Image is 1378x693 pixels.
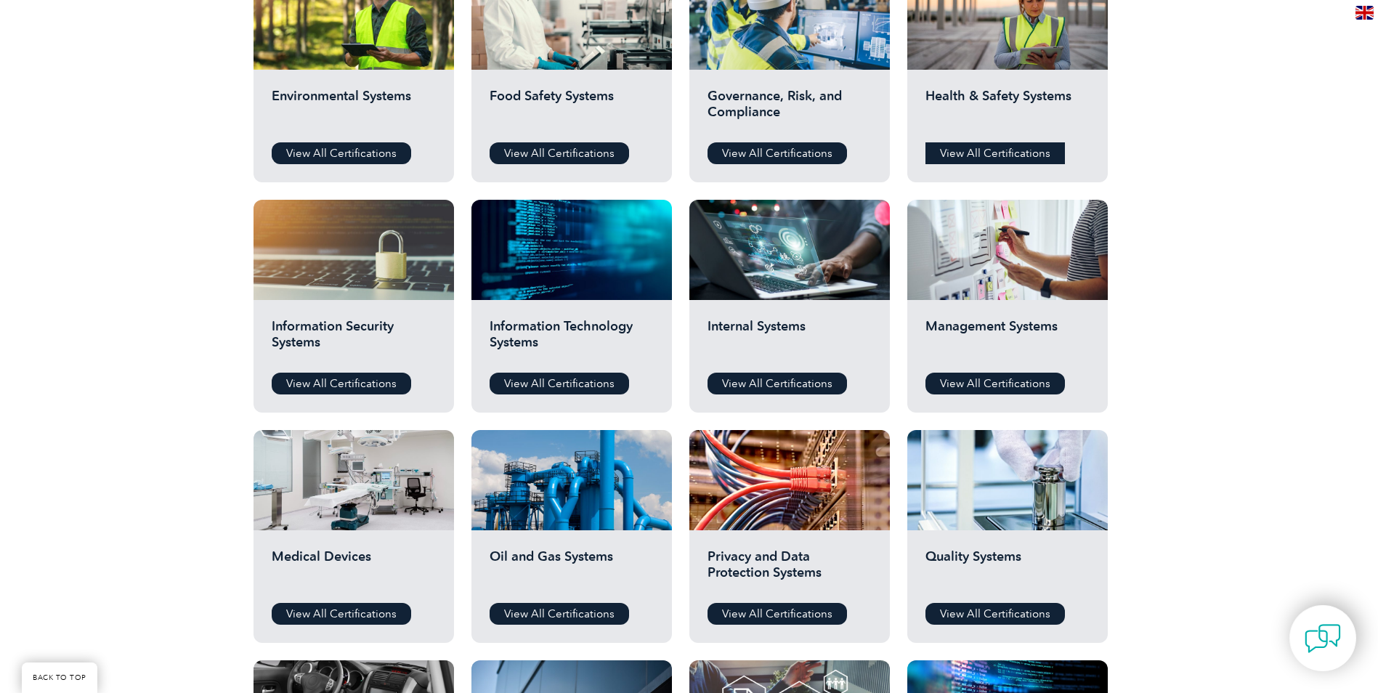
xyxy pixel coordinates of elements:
a: View All Certifications [272,142,411,164]
a: View All Certifications [490,142,629,164]
h2: Environmental Systems [272,88,436,131]
img: en [1355,6,1374,20]
a: View All Certifications [708,142,847,164]
h2: Oil and Gas Systems [490,548,654,592]
h2: Medical Devices [272,548,436,592]
h2: Privacy and Data Protection Systems [708,548,872,592]
a: View All Certifications [490,373,629,394]
a: View All Certifications [925,603,1065,625]
a: View All Certifications [272,373,411,394]
img: contact-chat.png [1305,620,1341,657]
a: View All Certifications [925,142,1065,164]
h2: Food Safety Systems [490,88,654,131]
h2: Management Systems [925,318,1090,362]
a: View All Certifications [708,603,847,625]
h2: Information Security Systems [272,318,436,362]
h2: Quality Systems [925,548,1090,592]
h2: Internal Systems [708,318,872,362]
h2: Information Technology Systems [490,318,654,362]
h2: Health & Safety Systems [925,88,1090,131]
a: View All Certifications [708,373,847,394]
a: BACK TO TOP [22,662,97,693]
h2: Governance, Risk, and Compliance [708,88,872,131]
a: View All Certifications [490,603,629,625]
a: View All Certifications [925,373,1065,394]
a: View All Certifications [272,603,411,625]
